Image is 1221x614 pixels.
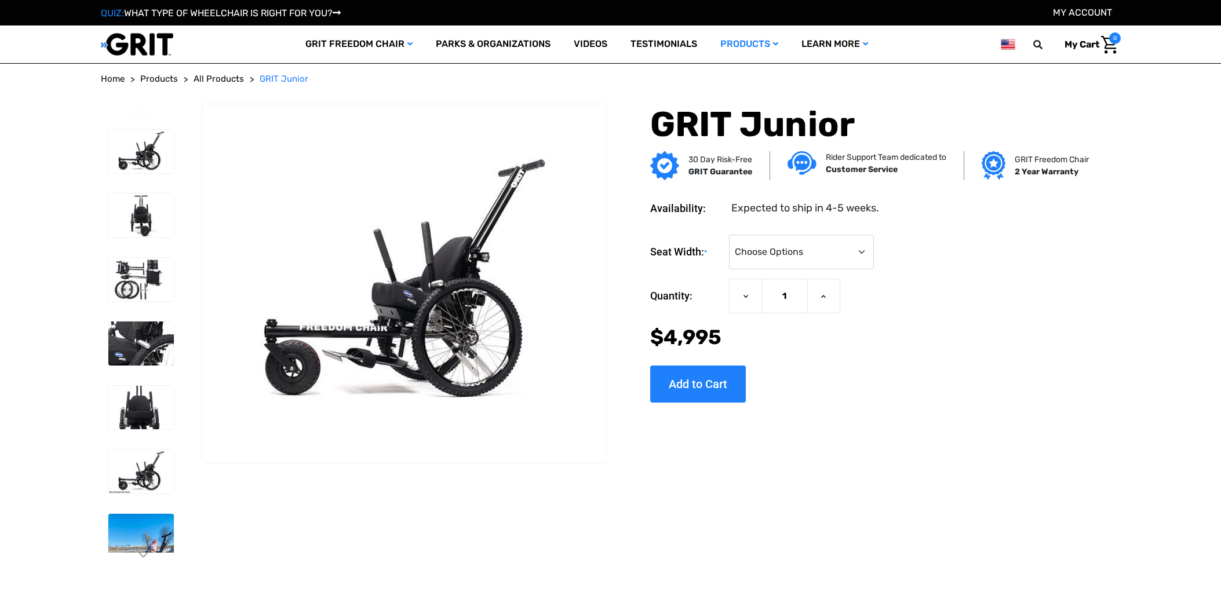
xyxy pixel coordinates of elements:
[101,72,1121,86] nav: Breadcrumb
[688,153,752,166] p: 30 Day Risk-Free
[108,193,174,237] img: GRIT Junior: front view of kid-sized model of GRIT Freedom Chair all terrain wheelchair
[650,325,721,349] span: $4,995
[101,74,125,84] span: Home
[1056,32,1121,57] a: Cart with 0 items
[826,165,898,174] strong: Customer Service
[260,72,308,86] a: GRIT Junior
[709,25,790,63] a: Products
[194,72,244,86] a: All Products
[1015,153,1089,166] p: GRIT Freedom Chair
[1001,37,1015,52] img: us.png
[826,151,946,163] p: Rider Support Team dedicated to
[790,25,880,63] a: Learn More
[1101,36,1118,54] img: Cart
[982,151,1005,180] img: Grit freedom
[101,72,125,86] a: Home
[108,386,174,430] img: GRIT Junior: close up front view of pediatric GRIT wheelchair with Invacare Matrx seat, levers, m...
[194,74,244,84] span: All Products
[108,258,174,302] img: GRIT Junior: disassembled child-specific GRIT Freedom Chair model with seatback, push handles, fo...
[1038,32,1056,57] input: Search
[562,25,619,63] a: Videos
[688,167,752,177] strong: GRIT Guarantee
[108,514,174,601] img: GRIT Junior
[140,72,178,86] a: Products
[1053,7,1112,18] a: Account
[619,25,709,63] a: Testimonials
[108,449,174,494] img: GRIT Junior: GRIT Freedom Chair all terrain wheelchair engineered specifically for kids shown wit...
[132,109,156,123] button: Go to slide 3 of 3
[294,25,424,63] a: GRIT Freedom Chair
[650,235,723,270] label: Seat Width:
[650,104,1085,145] h1: GRIT Junior
[101,8,124,19] span: QUIZ:
[650,200,723,216] dt: Availability:
[140,74,178,84] span: Products
[132,546,156,560] button: Go to slide 2 of 3
[788,151,817,175] img: Customer service
[650,366,746,403] input: Add to Cart
[1109,32,1121,44] span: 0
[260,74,308,84] span: GRIT Junior
[202,149,606,418] img: GRIT Junior: GRIT Freedom Chair all terrain wheelchair engineered specifically for kids
[101,8,341,19] a: QUIZ:WHAT TYPE OF WHEELCHAIR IS RIGHT FOR YOU?
[650,279,723,313] label: Quantity:
[650,151,679,180] img: GRIT Guarantee
[424,25,562,63] a: Parks & Organizations
[731,200,879,216] dd: Expected to ship in 4-5 weeks.
[1015,167,1078,177] strong: 2 Year Warranty
[108,321,174,366] img: GRIT Junior: close up of child-sized GRIT wheelchair with Invacare Matrx seat, levers, and wheels
[108,130,174,174] img: GRIT Junior: GRIT Freedom Chair all terrain wheelchair engineered specifically for kids
[101,32,173,56] img: GRIT All-Terrain Wheelchair and Mobility Equipment
[1065,39,1099,50] span: My Cart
